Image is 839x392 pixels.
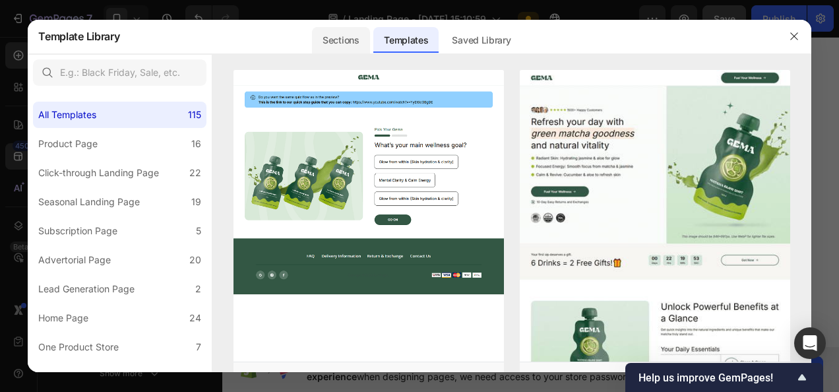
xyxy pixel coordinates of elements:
button: Show survey - Help us improve GemPages! [638,370,810,385]
div: Drop element here [96,285,166,296]
img: quiz-1.png [233,70,504,294]
div: 115 [188,107,201,123]
div: 22 [189,165,201,181]
div: Subscription Page [38,223,117,239]
div: 16 [191,136,201,152]
div: Advertorial Page [38,252,111,268]
p: Novyrie turns skincare into a daily ritual of progress. you lift, tone, and reset — not just your... [11,127,235,194]
div: 2 [195,281,201,297]
div: Seasonal Landing Page [38,194,140,210]
div: Click - through Page - Food & Drink - Matcha Glow Shot [528,372,772,387]
div: 20 [189,252,201,268]
div: 3 [195,368,201,384]
div: 24 [189,310,201,326]
div: Product Page [38,136,98,152]
div: Open Intercom Messenger [794,327,826,359]
div: Templates [373,27,439,53]
div: 7 [196,339,201,355]
div: Drop element here [96,20,166,30]
div: Text Block [16,198,61,210]
i: Science. Technology. Skin. [15,253,231,298]
div: 5 [196,223,201,239]
div: Sections [312,27,369,53]
div: Lead Generation Page [38,281,135,297]
div: Quiz - Food & Drink - Matcha Glow Shot [241,372,416,387]
div: About Page [38,368,90,384]
span: Help us improve GemPages! [638,372,794,384]
div: Home Page [38,310,88,326]
h2: Template Library [38,19,119,53]
div: 19 [191,194,201,210]
input: E.g.: Black Friday, Sale, etc. [33,59,206,86]
i: Your 15-Minute Future Ritual. [20,89,227,104]
div: One Product Store [38,339,119,355]
div: Click-through Landing Page [38,165,159,181]
div: Saved Library [441,27,521,53]
div: All Templates [38,107,96,123]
